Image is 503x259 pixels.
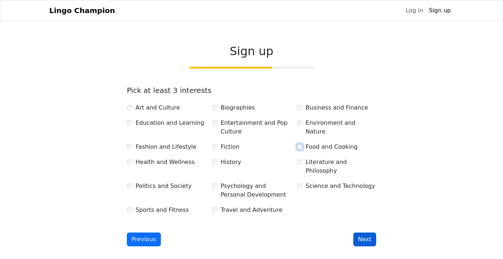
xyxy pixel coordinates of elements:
[136,119,204,127] label: Education and Learning
[136,143,196,151] label: Fashion and Lifestyle
[305,143,357,151] label: Food and Cooking
[136,158,195,166] label: Health and Wellness
[305,158,376,175] label: Literature and Philosophy
[127,86,212,95] label: Pick at least 3 interests
[136,182,192,190] label: Politics and Society
[221,206,283,214] label: Travel and Adventure
[136,103,180,112] label: Art and Culture
[221,103,255,112] label: Biographies
[403,3,426,18] a: Log in
[49,3,115,18] a: Lingo Champion
[305,182,375,190] label: Science and Technology
[426,3,454,18] a: Sign up
[305,119,376,136] label: Environment and Nature
[353,233,376,246] button: Next
[221,158,241,166] label: History
[221,143,240,151] label: Fiction
[221,119,291,136] label: Entertainment and Pop Culture
[305,103,368,112] label: Business and Finance
[221,182,291,199] label: Psychology and Personal Development
[136,206,189,214] label: Sports and Fitness
[127,44,376,58] h2: Sign up
[127,233,161,246] button: Previous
